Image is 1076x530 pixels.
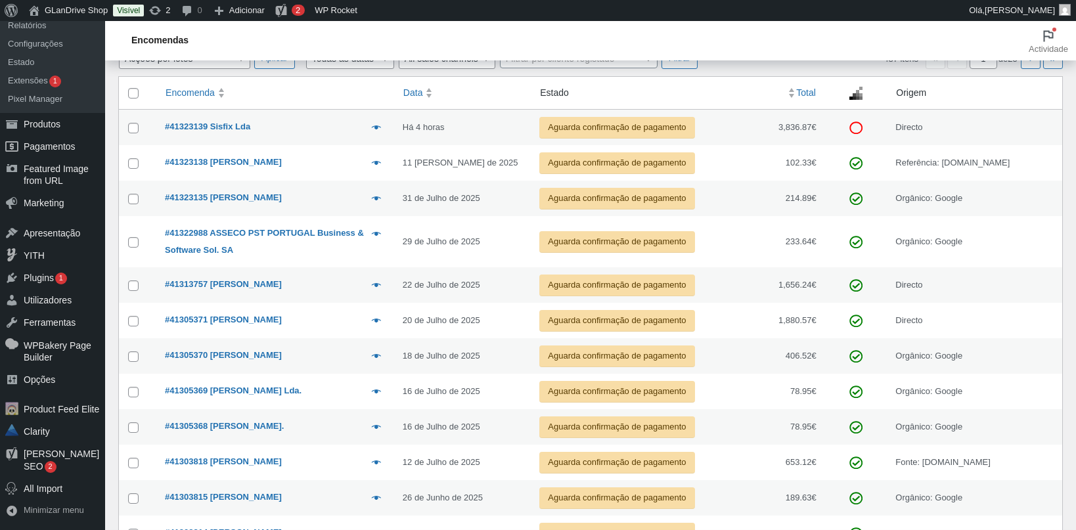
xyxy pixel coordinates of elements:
th: Origem [887,77,1062,110]
div: Conversion pixels not fired yet [849,121,863,135]
div: Conversion pixels fired [849,386,863,399]
span: 25 [1008,54,1017,64]
span: de [998,54,1019,64]
time: Julho 22, 2025 6:35 pm [403,280,480,290]
span: Aguarda confirmação de pagamento [548,452,686,474]
span: 653.12 [786,457,817,467]
td: Orgânico: Google [887,480,1062,516]
div: Conversion pixels fired [849,421,863,434]
a: #41323135 [PERSON_NAME] [165,192,282,202]
span: Aguarda confirmação de pagamento [548,487,686,509]
a: #41305370 [PERSON_NAME] [165,350,282,360]
span: 1,656.24 [778,280,817,290]
td: Orgânico: Google [887,181,1062,216]
span: Aguarda confirmação de pagamento [548,188,686,210]
button: Actividade [1021,21,1076,60]
a: #41303818 [PERSON_NAME] [165,456,282,466]
th: Estado [531,77,708,110]
a: Visível [113,5,144,16]
a: #41305368 [PERSON_NAME]. [165,421,284,431]
strong: #41322988 ASSECO PST PORTUGAL Business & Software Sol. SA [165,228,364,255]
a: Visualizar [367,276,386,294]
span: € [812,351,817,361]
span: 189.63 [786,493,817,502]
a: Visualizar [367,189,386,208]
span: » [1050,53,1056,64]
a: Visualizar [367,347,386,365]
time: Julho 29, 2025 11:05 am [403,236,480,246]
time: Julho 12, 2025 5:41 pm [403,457,480,467]
time: Julho 16, 2025 2:23 pm [403,422,480,431]
span: 78.95 [790,422,817,431]
span: 406.52 [786,351,817,361]
span: Total [796,87,816,100]
td: Orgânico: Google [887,409,1062,445]
div: Conversion pixels fired [849,456,863,470]
a: Encomenda [166,87,385,100]
td: Referência: [DOMAIN_NAME] [887,145,1062,181]
a: Visualizar [367,489,386,507]
a: Visualizar [367,118,386,137]
span: € [812,122,817,132]
div: Conversion pixels fired [849,315,863,328]
span: 487 itens [884,54,918,64]
a: #41323139 Sisfix Lda [165,121,250,131]
time: Agosto 11, 2025 3:15 pm [403,158,518,167]
td: Directo [887,110,1062,145]
time: Julho 18, 2025 7:16 pm [403,351,480,361]
span: 1 [59,274,63,282]
a: #41305371 [PERSON_NAME] [165,315,282,324]
span: 214.89 [786,193,817,203]
span: Aguarda confirmação de pagamento [548,345,686,367]
div: Conversion pixels fired [849,350,863,363]
div: Conversion pixels fired [849,492,863,505]
a: Total [717,87,816,100]
a: Visualizar [367,418,386,436]
time: Agosto 12, 2025 11:51 am [403,122,445,132]
span: Aguarda confirmação de pagamento [548,275,686,296]
span: Aguarda confirmação de pagamento [548,231,686,253]
span: Encomenda [166,87,215,100]
span: € [812,193,817,203]
span: Data [403,87,423,100]
span: Aguarda confirmação de pagamento [548,310,686,332]
span: € [812,280,817,290]
td: Directo [887,267,1062,303]
time: Julho 20, 2025 3:06 pm [403,315,480,325]
time: Julho 16, 2025 2:25 pm [403,386,480,396]
time: Julho 31, 2025 1:50 am [403,193,480,203]
a: #41323138 [PERSON_NAME] [165,157,282,167]
time: Junho 26, 2025 6:45 pm [403,493,483,502]
span: Aguarda confirmação de pagamento [548,416,686,438]
span: € [812,315,817,325]
span: › [1029,53,1033,64]
a: Visualizar [367,382,386,401]
a: #41313757 [PERSON_NAME] [165,279,282,289]
div: Conversion pixels fired [849,157,863,170]
span: 78.95 [790,386,817,396]
span: € [812,493,817,502]
div: Conversion pixels fired [849,192,863,206]
td: Orgânico: Google [887,216,1062,267]
span: € [812,422,817,431]
a: #41303815 [PERSON_NAME] [165,492,282,502]
a: Data [403,87,522,100]
span: € [812,457,817,467]
h1: Encomendas [105,21,1021,60]
span: Aguarda confirmação de pagamento [548,152,686,174]
a: Visualizar [367,311,386,330]
a: Visualizar [367,225,386,243]
a: Visualizar [367,154,386,172]
a: #41305369 [PERSON_NAME] Lda. [165,386,302,395]
span: 1,880.57 [778,315,817,325]
span: 1 [53,77,57,85]
td: Directo [887,303,1062,338]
